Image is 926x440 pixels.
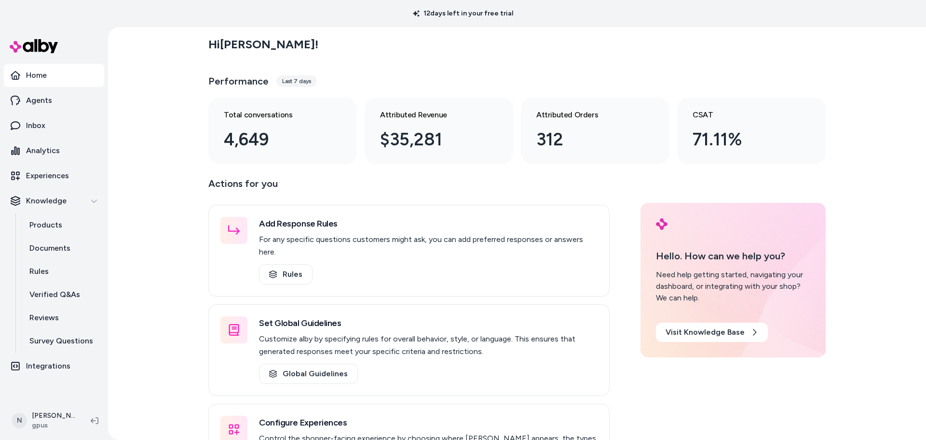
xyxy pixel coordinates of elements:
p: Verified Q&As [29,289,80,300]
div: $35,281 [380,127,482,153]
p: For any specific questions customers might ask, you can add preferred responses or answers here. [259,233,598,258]
p: Products [29,219,62,231]
a: Home [4,64,104,87]
div: 4,649 [224,127,326,153]
button: Knowledge [4,189,104,213]
a: Experiences [4,164,104,187]
a: CSAT 71.11% [677,98,826,164]
p: Survey Questions [29,335,93,347]
p: Analytics [26,145,60,156]
p: Documents [29,242,70,254]
p: 12 days left in your free trial [407,9,519,18]
div: Need help getting started, navigating your dashboard, or integrating with your shop? We can help. [656,269,810,304]
a: Total conversations 4,649 [208,98,357,164]
a: Agents [4,89,104,112]
span: N [12,413,27,428]
p: Actions for you [208,176,610,199]
p: Experiences [26,170,69,182]
h3: Attributed Orders [536,109,639,121]
a: Reviews [20,306,104,329]
img: alby Logo [10,39,58,53]
h3: Total conversations [224,109,326,121]
p: Integrations [26,360,70,372]
a: Attributed Orders 312 [521,98,669,164]
a: Attributed Revenue $35,281 [365,98,513,164]
p: Customize alby by specifying rules for overall behavior, style, or language. This ensures that ge... [259,333,598,358]
h3: Attributed Revenue [380,109,482,121]
p: Agents [26,95,52,106]
p: Rules [29,266,49,277]
h3: Set Global Guidelines [259,316,598,330]
a: Analytics [4,139,104,162]
div: 71.11% [693,127,795,153]
div: 312 [536,127,639,153]
a: Visit Knowledge Base [656,323,768,342]
a: Documents [20,237,104,260]
div: Last 7 days [276,75,317,87]
h3: Configure Experiences [259,416,598,429]
a: Rules [259,264,313,284]
a: Products [20,213,104,237]
p: Knowledge [26,195,67,207]
a: Rules [20,260,104,283]
a: Integrations [4,355,104,378]
h2: Hi [PERSON_NAME] ! [208,37,318,52]
p: Home [26,70,47,81]
a: Verified Q&As [20,283,104,306]
button: N[PERSON_NAME]gpus [6,405,83,436]
img: alby Logo [656,218,667,230]
p: [PERSON_NAME] [32,411,75,421]
h3: CSAT [693,109,795,121]
p: Hello. How can we help you? [656,249,810,263]
a: Inbox [4,114,104,137]
a: Survey Questions [20,329,104,353]
a: Global Guidelines [259,364,358,384]
p: Reviews [29,312,59,324]
p: Inbox [26,120,45,131]
span: gpus [32,421,75,430]
h3: Performance [208,74,269,88]
h3: Add Response Rules [259,217,598,230]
